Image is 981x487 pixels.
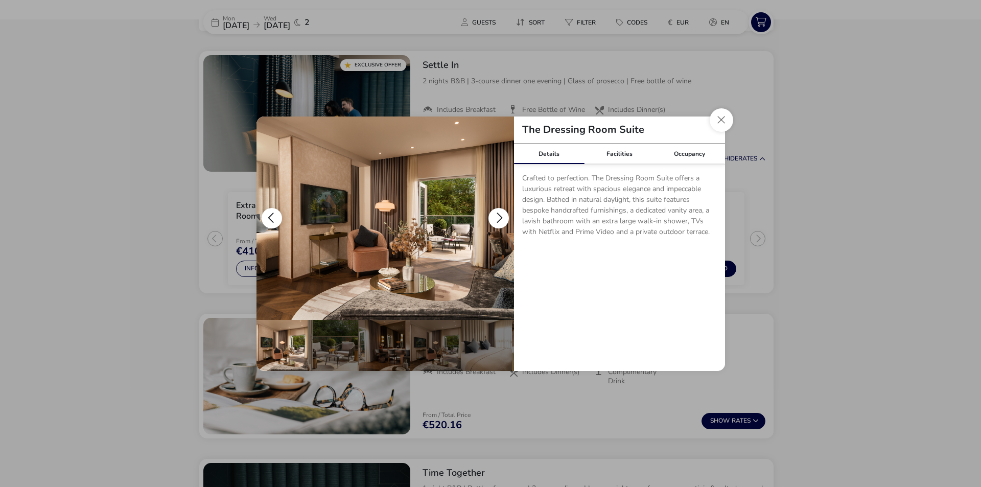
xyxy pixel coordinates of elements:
p: Crafted to perfection. The Dressing Room Suite offers a luxurious retreat with spacious elegance ... [522,173,717,241]
img: 924038294406c2d5d628f0a27d7738130d7fc690d95b0939ba3b875654863eef [256,117,514,320]
div: Facilities [584,144,655,164]
div: Occupancy [655,144,725,164]
h2: The Dressing Room Suite [514,125,652,135]
button: Close dialog [710,108,733,132]
div: Details [514,144,585,164]
div: details [256,117,725,371]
